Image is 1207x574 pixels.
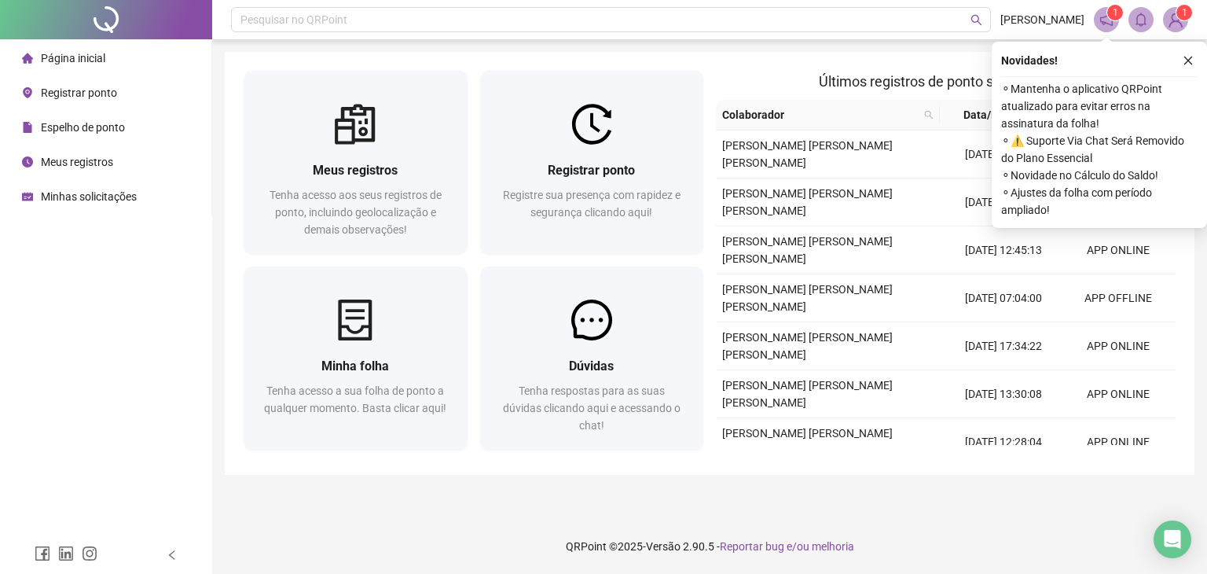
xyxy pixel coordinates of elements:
span: linkedin [58,546,74,561]
span: Últimos registros de ponto sincronizados [819,73,1073,90]
td: APP ONLINE [1061,370,1176,418]
span: left [167,550,178,561]
span: bell [1134,13,1148,27]
a: Registrar pontoRegistre sua presença com rapidez e segurança clicando aqui! [480,71,704,254]
span: [PERSON_NAME] [PERSON_NAME] [PERSON_NAME] [722,139,893,169]
span: schedule [22,191,33,202]
span: Tenha respostas para as suas dúvidas clicando aqui e acessando o chat! [503,385,681,432]
span: Novidades ! [1001,52,1058,69]
span: search [970,14,982,26]
span: Tenha acesso a sua folha de ponto a qualquer momento. Basta clicar aqui! [264,385,446,414]
span: file [22,122,33,133]
sup: 1 [1107,5,1123,20]
span: [PERSON_NAME] [PERSON_NAME] [PERSON_NAME] [722,379,893,409]
td: APP OFFLINE [1061,274,1176,322]
span: ⚬ ⚠️ Suporte Via Chat Será Removido do Plano Essencial [1001,132,1198,167]
span: clock-circle [22,156,33,167]
a: Meus registrosTenha acesso aos seus registros de ponto, incluindo geolocalização e demais observa... [244,71,468,254]
span: [PERSON_NAME] [PERSON_NAME] [PERSON_NAME] [722,427,893,457]
a: DúvidasTenha respostas para as suas dúvidas clicando aqui e acessando o chat! [480,267,704,450]
td: [DATE] 13:30:08 [946,370,1061,418]
span: Reportar bug e/ou melhoria [720,540,854,553]
td: [DATE] 12:28:04 [946,418,1061,466]
span: ⚬ Mantenha o aplicativo QRPoint atualizado para evitar erros na assinatura da folha! [1001,80,1198,132]
span: Meus registros [313,163,398,178]
td: [DATE] 12:45:13 [946,226,1061,274]
span: 1 [1113,7,1118,18]
span: facebook [35,546,50,561]
span: Dúvidas [569,359,614,373]
td: [DATE] 17:03:53 [946,131,1061,178]
td: APP ONLINE [1061,226,1176,274]
span: environment [22,87,33,98]
span: Minha folha [321,359,389,373]
span: [PERSON_NAME] [PERSON_NAME] [PERSON_NAME] [722,283,893,313]
span: notification [1099,13,1113,27]
footer: QRPoint © 2025 - 2.90.5 - [212,519,1207,574]
span: Data/Hora [946,106,1033,123]
span: ⚬ Novidade no Cálculo do Saldo! [1001,167,1198,184]
span: [PERSON_NAME] [PERSON_NAME] [PERSON_NAME] [722,235,893,265]
a: Minha folhaTenha acesso a sua folha de ponto a qualquer momento. Basta clicar aqui! [244,267,468,450]
img: 81676 [1164,8,1187,31]
span: search [924,110,934,120]
span: Colaborador [722,106,918,123]
span: home [22,53,33,64]
span: Versão [646,540,681,553]
span: Registre sua presença com rapidez e segurança clicando aqui! [503,189,681,219]
span: [PERSON_NAME] [PERSON_NAME] [PERSON_NAME] [722,331,893,361]
span: [PERSON_NAME] [1000,11,1084,28]
td: [DATE] 07:04:00 [946,274,1061,322]
span: Registrar ponto [41,86,117,99]
span: [PERSON_NAME] [PERSON_NAME] [PERSON_NAME] [722,187,893,217]
span: Meus registros [41,156,113,168]
div: Open Intercom Messenger [1154,521,1191,558]
span: search [921,103,937,127]
span: 1 [1182,7,1187,18]
span: Tenha acesso aos seus registros de ponto, incluindo geolocalização e demais observações! [270,189,442,236]
th: Data/Hora [940,100,1051,131]
span: close [1183,55,1194,66]
span: instagram [82,546,97,561]
span: Registrar ponto [548,163,635,178]
td: [DATE] 17:34:22 [946,322,1061,370]
span: Espelho de ponto [41,121,125,134]
span: ⚬ Ajustes da folha com período ampliado! [1001,184,1198,219]
td: APP ONLINE [1061,418,1176,466]
td: [DATE] 13:59:09 [946,178,1061,226]
span: Minhas solicitações [41,190,137,203]
span: Página inicial [41,52,105,64]
sup: Atualize o seu contato no menu Meus Dados [1176,5,1192,20]
td: APP ONLINE [1061,322,1176,370]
